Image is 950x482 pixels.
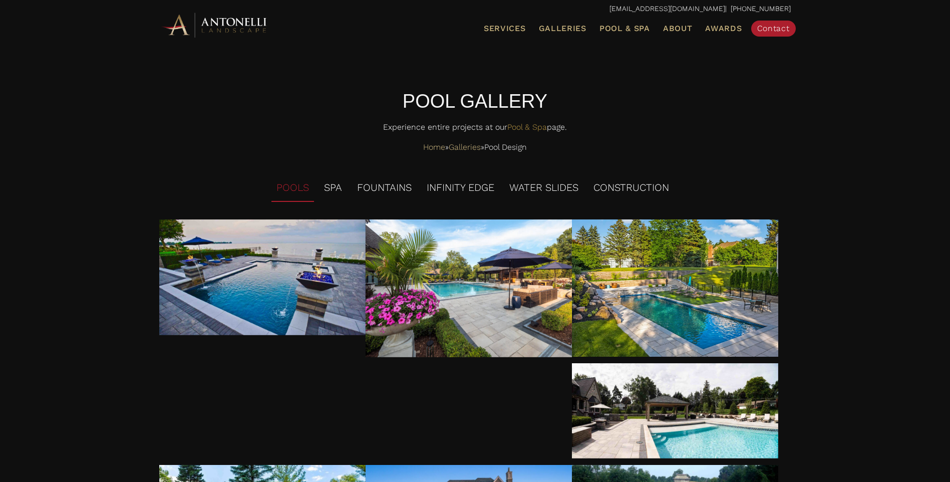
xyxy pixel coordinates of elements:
[160,3,791,16] p: | [PHONE_NUMBER]
[507,122,547,132] a: Pool & Spa
[160,88,791,115] h5: POOL GALLERY
[423,140,527,155] span: » »
[599,24,650,33] span: Pool & Spa
[319,174,347,202] li: SPA
[539,24,586,33] span: Galleries
[271,174,314,202] li: POOLS
[609,5,725,13] a: [EMAIL_ADDRESS][DOMAIN_NAME]
[449,140,481,155] a: Galleries
[484,25,526,33] span: Services
[160,11,270,39] img: Antonelli Horizontal Logo
[504,174,583,202] li: WATER SLIDES
[588,174,674,202] li: CONSTRUCTION
[352,174,417,202] li: FOUNTAINS
[751,21,796,37] a: Contact
[701,22,746,35] a: Awards
[663,25,693,33] span: About
[423,140,445,155] a: Home
[535,22,590,35] a: Galleries
[480,22,530,35] a: Services
[659,22,697,35] a: About
[595,22,654,35] a: Pool & Spa
[160,120,791,140] p: Experience entire projects at our page.
[484,140,527,155] span: Pool Design
[160,140,791,155] nav: Breadcrumbs
[422,174,499,202] li: INFINITY EDGE
[757,24,790,33] span: Contact
[705,24,742,33] span: Awards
